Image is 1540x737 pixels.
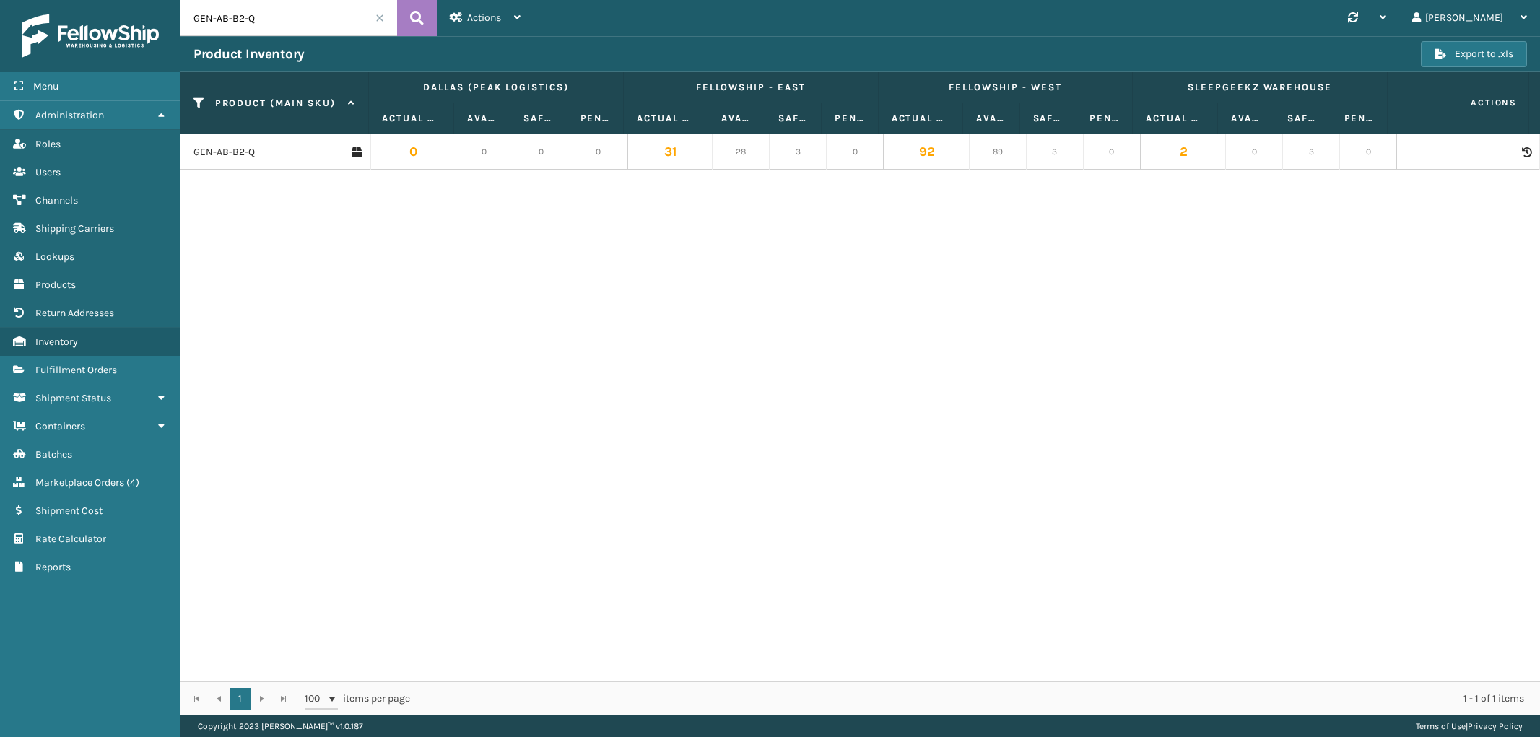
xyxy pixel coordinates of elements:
[1287,112,1317,125] label: Safety
[35,250,74,263] span: Lookups
[35,505,103,517] span: Shipment Cost
[721,112,751,125] label: Available
[198,715,363,737] p: Copyright 2023 [PERSON_NAME]™ v 1.0.187
[209,97,341,110] label: Product (MAIN SKU)
[370,134,456,170] td: 0
[835,112,864,125] label: Pending
[126,476,139,489] span: ( 4 )
[35,194,78,206] span: Channels
[976,112,1006,125] label: Available
[1226,134,1283,170] td: 0
[467,112,497,125] label: Available
[892,112,950,125] label: Actual Quantity
[1146,81,1374,94] label: SleepGeekz Warehouse
[35,448,72,461] span: Batches
[35,138,61,150] span: Roles
[1421,41,1527,67] button: Export to .xls
[33,80,58,92] span: Menu
[580,112,610,125] label: Pending
[1416,715,1523,737] div: |
[305,692,326,706] span: 100
[1033,112,1063,125] label: Safety
[35,109,104,121] span: Administration
[1084,134,1141,170] td: 0
[970,134,1027,170] td: 89
[35,561,71,573] span: Reports
[305,688,410,710] span: items per page
[637,112,695,125] label: Actual Quantity
[627,134,713,170] td: 31
[35,307,114,319] span: Return Addresses
[230,688,251,710] a: 1
[827,134,884,170] td: 0
[1146,112,1204,125] label: Actual Quantity
[513,134,570,170] td: 0
[35,166,61,178] span: Users
[35,533,106,545] span: Rate Calculator
[193,145,255,160] a: GEN-AB-B2-Q
[1089,112,1119,125] label: Pending
[1141,134,1227,170] td: 2
[770,134,827,170] td: 3
[713,134,770,170] td: 28
[1392,91,1526,115] span: Actions
[193,45,305,63] h3: Product Inventory
[523,112,553,125] label: Safety
[1231,112,1261,125] label: Available
[35,364,117,376] span: Fulfillment Orders
[35,336,78,348] span: Inventory
[1027,134,1084,170] td: 3
[382,81,610,94] label: Dallas (Peak Logistics)
[35,279,76,291] span: Products
[1522,147,1531,157] i: Product Activity
[467,12,501,24] span: Actions
[570,134,627,170] td: 0
[1283,134,1340,170] td: 3
[35,392,111,404] span: Shipment Status
[892,81,1120,94] label: Fellowship - West
[35,222,114,235] span: Shipping Carriers
[1468,721,1523,731] a: Privacy Policy
[637,81,865,94] label: Fellowship - East
[35,420,85,432] span: Containers
[1416,721,1466,731] a: Terms of Use
[22,14,159,58] img: logo
[430,692,1524,706] div: 1 - 1 of 1 items
[382,112,440,125] label: Actual Quantity
[1340,134,1397,170] td: 0
[1344,112,1374,125] label: Pending
[35,476,124,489] span: Marketplace Orders
[884,134,970,170] td: 92
[778,112,808,125] label: Safety
[456,134,513,170] td: 0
